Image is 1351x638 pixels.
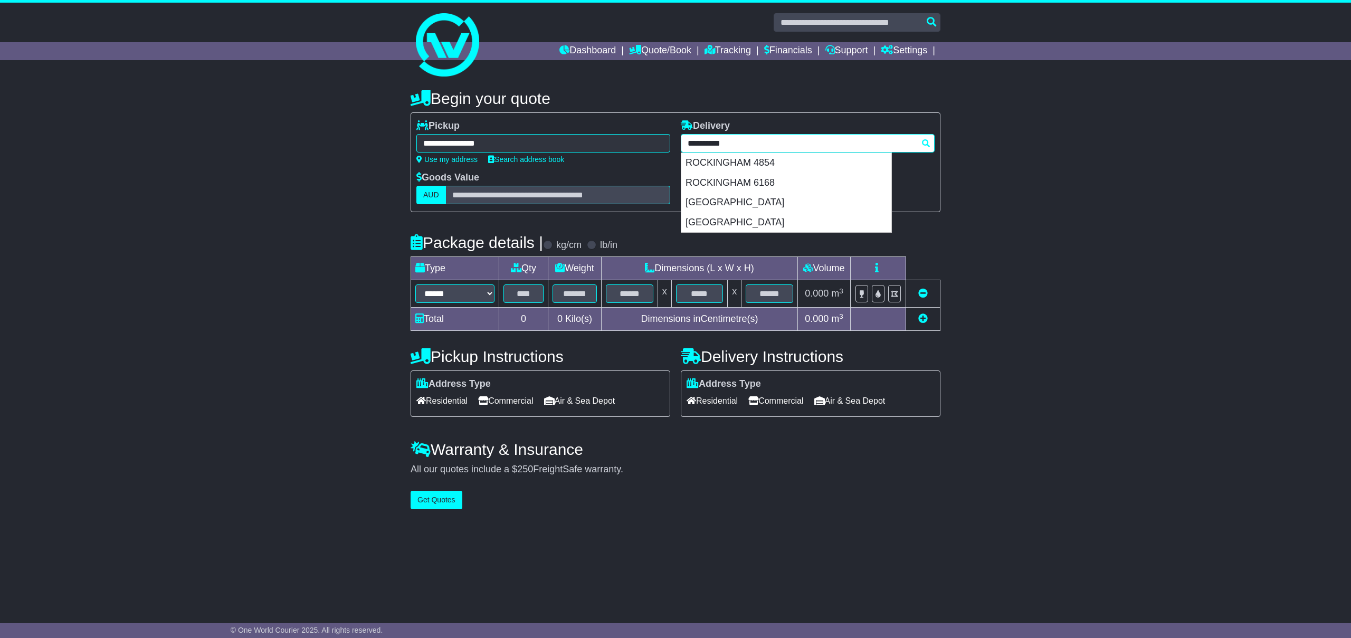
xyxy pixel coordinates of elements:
[658,280,671,308] td: x
[556,240,582,251] label: kg/cm
[805,288,829,299] span: 0.000
[411,441,940,458] h4: Warranty & Insurance
[601,308,797,331] td: Dimensions in Centimetre(s)
[488,155,564,164] a: Search address book
[231,626,383,634] span: © One World Courier 2025. All rights reserved.
[557,313,563,324] span: 0
[416,186,446,204] label: AUD
[601,257,797,280] td: Dimensions (L x W x H)
[416,378,491,390] label: Address Type
[918,288,928,299] a: Remove this item
[416,120,460,132] label: Pickup
[548,308,602,331] td: Kilo(s)
[411,90,940,107] h4: Begin your quote
[805,313,829,324] span: 0.000
[681,134,935,153] typeahead: Please provide city
[411,491,462,509] button: Get Quotes
[411,308,499,331] td: Total
[681,348,940,365] h4: Delivery Instructions
[416,155,478,164] a: Use my address
[411,257,499,280] td: Type
[416,172,479,184] label: Goods Value
[814,393,886,409] span: Air & Sea Depot
[797,257,850,280] td: Volume
[681,173,891,193] div: ROCKINGHAM 6168
[748,393,803,409] span: Commercial
[559,42,616,60] a: Dashboard
[687,393,738,409] span: Residential
[416,393,468,409] span: Residential
[681,120,730,132] label: Delivery
[548,257,602,280] td: Weight
[517,464,533,474] span: 250
[411,464,940,475] div: All our quotes include a $ FreightSafe warranty.
[839,312,843,320] sup: 3
[825,42,868,60] a: Support
[544,393,615,409] span: Air & Sea Depot
[728,280,741,308] td: x
[411,348,670,365] h4: Pickup Instructions
[499,257,548,280] td: Qty
[681,193,891,213] div: [GEOGRAPHIC_DATA]
[681,213,891,233] div: [GEOGRAPHIC_DATA]
[681,153,891,173] div: ROCKINGHAM 4854
[831,313,843,324] span: m
[831,288,843,299] span: m
[839,287,843,295] sup: 3
[705,42,751,60] a: Tracking
[764,42,812,60] a: Financials
[478,393,533,409] span: Commercial
[918,313,928,324] a: Add new item
[499,308,548,331] td: 0
[600,240,617,251] label: lb/in
[629,42,691,60] a: Quote/Book
[881,42,927,60] a: Settings
[411,234,543,251] h4: Package details |
[687,378,761,390] label: Address Type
